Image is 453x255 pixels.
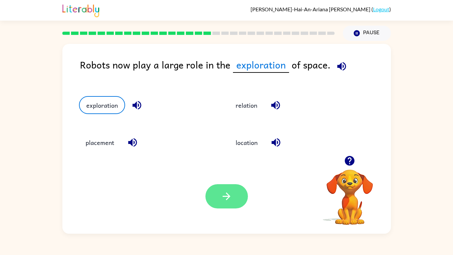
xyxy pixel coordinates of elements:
[229,134,264,152] button: location
[317,159,383,226] video: Your browser must support playing .mp4 files to use Literably. Please try using another browser.
[80,57,391,83] div: Robots now play a large role in the of space.
[79,96,125,114] button: exploration
[251,6,371,12] span: [PERSON_NAME]-Hai-An-Ariana [PERSON_NAME]
[229,96,264,114] button: relation
[343,26,391,41] button: Pause
[79,134,121,152] button: placement
[233,57,289,73] span: exploration
[251,6,391,12] div: ( )
[62,3,99,17] img: Literably
[373,6,389,12] a: Logout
